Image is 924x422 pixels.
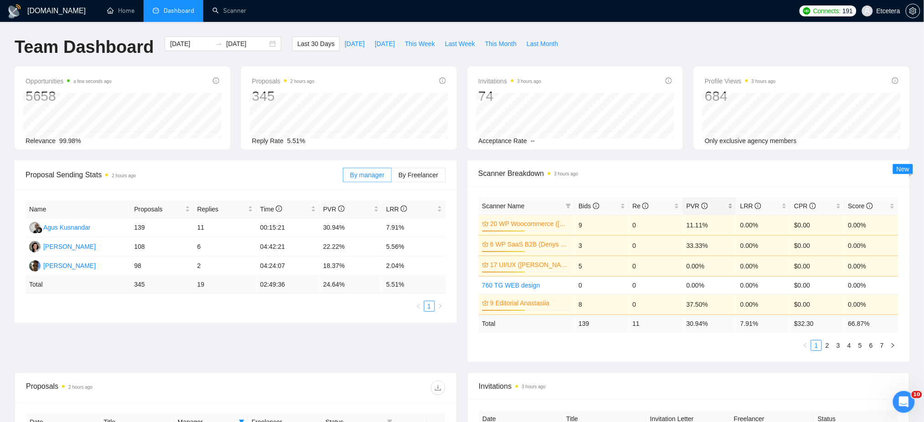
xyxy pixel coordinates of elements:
li: 3 [833,340,844,351]
th: Replies [194,201,257,218]
td: 37.50% [683,294,737,314]
time: 3 hours ago [752,79,776,84]
a: 6 [866,340,876,350]
span: Dashboard [164,7,194,15]
span: Scanner Breakdown [479,168,899,179]
span: swap-right [215,40,222,47]
td: 0 [629,276,683,294]
td: 0.00% [737,294,790,314]
span: Only exclusive agency members [705,137,797,144]
time: 2 hours ago [290,79,315,84]
li: 7 [877,340,888,351]
td: 24.64 % [320,276,382,293]
div: 74 [479,87,542,105]
span: setting [906,7,920,15]
div: 345 [252,87,315,105]
button: Last 30 Days [292,36,340,51]
a: 1 [811,340,821,350]
a: 4 [844,340,854,350]
td: 0.00% [845,215,898,235]
a: 1 [424,301,434,311]
td: 0.00% [845,235,898,256]
input: End date [226,39,268,49]
button: setting [906,4,920,18]
span: This Week [405,39,435,49]
td: 22.22% [320,237,382,257]
div: 684 [705,87,776,105]
span: LRR [740,202,761,210]
td: $0.00 [790,256,844,276]
td: 8 [575,294,629,314]
span: Scanner Name [482,202,525,210]
span: info-circle [810,203,816,209]
span: Last 30 Days [297,39,335,49]
td: 0.00% [737,276,790,294]
span: CPR [794,202,816,210]
div: 5658 [26,87,112,105]
span: By manager [350,171,384,179]
td: 18.37% [320,257,382,276]
span: Proposals [134,204,183,214]
div: Proposals [26,381,236,395]
button: Last Month [521,36,563,51]
button: Last Week [440,36,480,51]
span: right [890,343,896,348]
span: Profile Views [705,76,776,87]
span: download [431,384,445,391]
a: homeHome [107,7,134,15]
td: 66.87 % [845,314,898,332]
td: Total [26,276,130,293]
span: info-circle [593,203,599,209]
button: left [800,340,811,351]
span: info-circle [892,77,898,84]
span: filter [566,203,571,209]
td: 0.00% [683,276,737,294]
td: 2.04% [382,257,445,276]
button: This Week [400,36,440,51]
span: LRR [386,206,407,213]
th: Proposals [130,201,193,218]
a: 3 [833,340,843,350]
span: Score [848,202,873,210]
a: 5 [855,340,865,350]
span: Invitations [479,76,542,87]
td: 3 [575,235,629,256]
time: 2 hours ago [68,385,93,390]
span: -- [531,137,535,144]
img: gigradar-bm.png [36,227,42,233]
span: dashboard [153,7,159,14]
span: filter [564,199,573,213]
span: By Freelancer [398,171,438,179]
span: Relevance [26,137,56,144]
li: Next Page [435,301,446,312]
span: crown [482,221,489,227]
td: $0.00 [790,294,844,314]
li: 5 [855,340,866,351]
a: AP[PERSON_NAME] [29,262,96,269]
button: download [431,381,445,395]
td: 108 [130,237,193,257]
td: 0.00% [683,256,737,276]
span: user [864,8,871,14]
td: 0.00% [737,256,790,276]
span: info-circle [702,203,708,209]
a: 17 UI/UX ([PERSON_NAME]) [490,260,570,270]
span: left [416,304,421,309]
span: to [215,40,222,47]
td: 30.94% [320,218,382,237]
button: This Month [480,36,521,51]
td: 0.00% [845,256,898,276]
td: 9 [575,215,629,235]
td: 02:49:36 [257,276,320,293]
iframe: Intercom live chat [893,391,915,413]
span: Re [633,202,649,210]
td: 139 [575,314,629,332]
span: info-circle [338,206,345,212]
button: left [413,301,424,312]
a: TT[PERSON_NAME] [29,242,96,250]
h1: Team Dashboard [15,36,154,58]
button: right [888,340,898,351]
td: 0 [629,235,683,256]
time: a few seconds ago [73,79,111,84]
td: 0 [575,276,629,294]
